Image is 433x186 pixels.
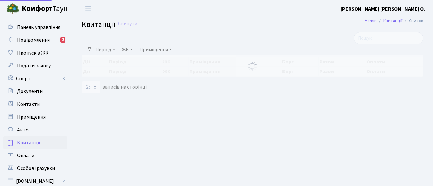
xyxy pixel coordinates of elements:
[383,17,402,24] a: Квитанції
[3,123,67,136] a: Авто
[3,59,67,72] a: Подати заявку
[3,98,67,111] a: Контакти
[3,85,67,98] a: Документи
[17,49,48,56] span: Пропуск в ЖК
[3,46,67,59] a: Пропуск в ЖК
[82,19,115,30] span: Квитанції
[17,152,34,159] span: Оплати
[118,21,137,27] a: Скинути
[93,44,118,55] a: Період
[3,136,67,149] a: Квитанції
[3,111,67,123] a: Приміщення
[17,165,55,172] span: Особові рахунки
[3,162,67,175] a: Особові рахунки
[22,4,53,14] b: Комфорт
[17,126,29,133] span: Авто
[402,17,423,24] li: Список
[3,149,67,162] a: Оплати
[3,34,67,46] a: Повідомлення3
[119,44,135,55] a: ЖК
[247,61,258,71] img: Обробка...
[17,62,51,69] span: Подати заявку
[341,5,425,13] a: [PERSON_NAME] [PERSON_NAME] О.
[17,139,40,146] span: Квитанції
[354,32,423,44] input: Пошук...
[80,4,96,14] button: Переключити навігацію
[3,72,67,85] a: Спорт
[355,14,433,28] nav: breadcrumb
[82,81,100,93] select: записів на сторінці
[82,81,147,93] label: записів на сторінці
[17,24,60,31] span: Панель управління
[17,114,46,121] span: Приміщення
[137,44,174,55] a: Приміщення
[6,3,19,15] img: logo.png
[22,4,67,14] span: Таун
[3,21,67,34] a: Панель управління
[60,37,65,43] div: 3
[17,88,43,95] span: Документи
[365,17,377,24] a: Admin
[17,37,50,44] span: Повідомлення
[17,101,40,108] span: Контакти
